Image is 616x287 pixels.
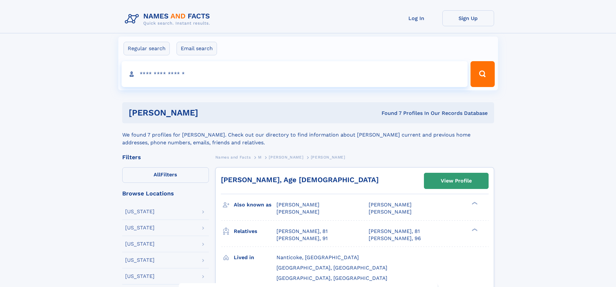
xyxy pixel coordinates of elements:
[234,226,276,237] h3: Relatives
[441,173,472,188] div: View Profile
[276,202,319,208] span: [PERSON_NAME]
[470,201,478,205] div: ❯
[177,42,217,55] label: Email search
[221,176,379,184] a: [PERSON_NAME], Age [DEMOGRAPHIC_DATA]
[122,167,209,183] label: Filters
[258,155,262,160] span: M
[125,274,155,279] div: [US_STATE]
[269,153,303,161] a: [PERSON_NAME]
[276,235,328,242] a: [PERSON_NAME], 91
[369,235,421,242] a: [PERSON_NAME], 96
[442,10,494,26] a: Sign Up
[125,225,155,230] div: [US_STATE]
[276,209,319,215] span: [PERSON_NAME]
[424,173,488,189] a: View Profile
[276,228,328,235] a: [PERSON_NAME], 81
[122,191,209,196] div: Browse Locations
[124,42,170,55] label: Regular search
[122,61,468,87] input: search input
[122,154,209,160] div: Filters
[391,10,442,26] a: Log In
[470,227,478,232] div: ❯
[276,254,359,260] span: Nanticoke, [GEOGRAPHIC_DATA]
[234,252,276,263] h3: Lived in
[369,228,420,235] a: [PERSON_NAME], 81
[125,258,155,263] div: [US_STATE]
[470,61,494,87] button: Search Button
[369,202,412,208] span: [PERSON_NAME]
[122,10,215,28] img: Logo Names and Facts
[290,110,488,117] div: Found 7 Profiles In Our Records Database
[258,153,262,161] a: M
[215,153,251,161] a: Names and Facts
[276,265,387,271] span: [GEOGRAPHIC_DATA], [GEOGRAPHIC_DATA]
[276,275,387,281] span: [GEOGRAPHIC_DATA], [GEOGRAPHIC_DATA]
[269,155,303,160] span: [PERSON_NAME]
[125,241,155,247] div: [US_STATE]
[125,209,155,214] div: [US_STATE]
[234,199,276,210] h3: Also known as
[369,209,412,215] span: [PERSON_NAME]
[122,123,494,147] div: We found 7 profiles for [PERSON_NAME]. Check out our directory to find information about [PERSON_...
[311,155,345,160] span: [PERSON_NAME]
[154,171,160,178] span: All
[129,109,290,117] h1: [PERSON_NAME]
